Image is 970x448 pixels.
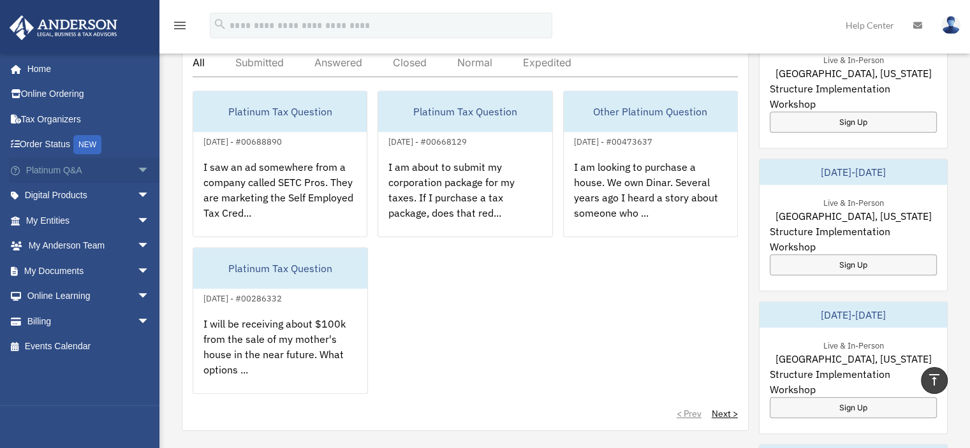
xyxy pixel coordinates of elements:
[378,149,552,249] div: I am about to submit my corporation package for my taxes. If I purchase a tax package, does that ...
[760,159,947,185] div: [DATE]-[DATE]
[73,135,101,154] div: NEW
[137,284,163,310] span: arrow_drop_down
[193,91,367,132] div: Platinum Tax Question
[9,334,169,359] a: Events Calendar
[9,258,169,284] a: My Documentsarrow_drop_down
[193,248,367,289] div: Platinum Tax Question
[137,308,163,335] span: arrow_drop_down
[213,17,227,31] i: search
[770,224,937,254] span: Structure Implementation Workshop
[193,56,205,69] div: All
[137,183,163,209] span: arrow_drop_down
[193,291,292,304] div: [DATE] - #00286332
[314,56,362,69] div: Answered
[6,15,121,40] img: Anderson Advisors Platinum Portal
[9,106,169,132] a: Tax Organizers
[770,254,937,275] a: Sign Up
[235,56,284,69] div: Submitted
[941,16,960,34] img: User Pic
[193,247,368,394] a: Platinum Tax Question[DATE] - #00286332I will be receiving about $100k from the sale of my mother...
[770,366,937,397] span: Structure Implementation Workshop
[193,134,292,147] div: [DATE] - #00688890
[378,90,552,237] a: Platinum Tax Question[DATE] - #00668129I am about to submit my corporation package for my taxes. ...
[9,56,163,82] a: Home
[137,208,163,234] span: arrow_drop_down
[812,338,893,351] div: Live & In-Person
[172,22,187,33] a: menu
[193,149,367,249] div: I saw an ad somewhere from a company called SETC Pros. They are marketing the Self Employed Tax C...
[193,306,367,405] div: I will be receiving about $100k from the sale of my mother's house in the near future. What optio...
[9,183,169,208] a: Digital Productsarrow_drop_down
[9,132,169,158] a: Order StatusNEW
[378,91,552,132] div: Platinum Tax Question
[9,82,169,107] a: Online Ordering
[137,258,163,284] span: arrow_drop_down
[172,18,187,33] i: menu
[921,367,948,394] a: vertical_align_top
[564,149,737,249] div: I am looking to purchase a house. We own Dinar. Several years ago I heard a story about someone w...
[137,233,163,259] span: arrow_drop_down
[9,308,169,334] a: Billingarrow_drop_down
[564,91,737,132] div: Other Platinum Question
[523,56,571,69] div: Expedited
[775,208,931,224] span: [GEOGRAPHIC_DATA], [US_STATE]
[9,233,169,259] a: My Anderson Teamarrow_drop_down
[378,134,477,147] div: [DATE] - #00668129
[193,90,367,237] a: Platinum Tax Question[DATE] - #00688890I saw an ad somewhere from a company called SETC Pros. The...
[564,134,663,147] div: [DATE] - #00473637
[812,52,893,66] div: Live & In-Person
[770,397,937,418] a: Sign Up
[770,112,937,133] a: Sign Up
[9,208,169,233] a: My Entitiesarrow_drop_down
[775,351,931,366] span: [GEOGRAPHIC_DATA], [US_STATE]
[775,66,931,81] span: [GEOGRAPHIC_DATA], [US_STATE]
[457,56,492,69] div: Normal
[770,81,937,112] span: Structure Implementation Workshop
[712,407,738,420] a: Next >
[760,302,947,328] div: [DATE]-[DATE]
[9,157,169,183] a: Platinum Q&Aarrow_drop_down
[563,90,738,237] a: Other Platinum Question[DATE] - #00473637I am looking to purchase a house. We own Dinar. Several ...
[927,372,942,387] i: vertical_align_top
[812,195,893,208] div: Live & In-Person
[137,157,163,184] span: arrow_drop_down
[9,284,169,309] a: Online Learningarrow_drop_down
[393,56,427,69] div: Closed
